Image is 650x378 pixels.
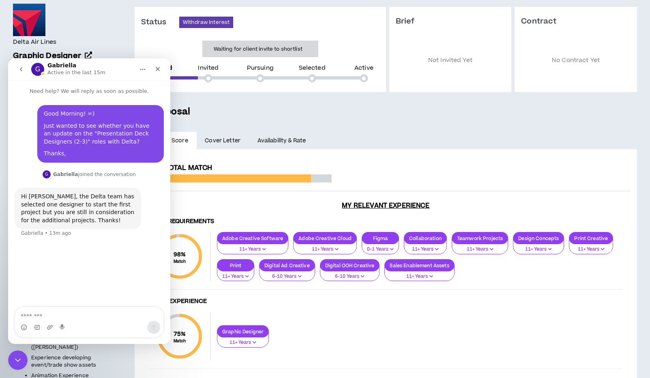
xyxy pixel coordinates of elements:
button: 0-1 Years [362,239,399,254]
h4: Skill Requirements [149,218,622,226]
button: Start recording [51,266,58,272]
p: 0-1 Years [367,246,394,253]
p: Digital OOH Creative [320,262,380,268]
div: Gabriella says… [6,111,156,129]
div: joined the conversation [45,112,128,120]
h4: Total Experience [149,298,622,305]
p: 11+ Years [457,246,503,253]
h4: Delta Air Lines [13,38,56,47]
h3: Brief [396,17,505,26]
button: Gif picker [26,266,32,272]
iframe: Intercom live chat [8,350,28,370]
p: Waiting for client invite to shortlist [214,45,302,53]
button: Send a message… [139,262,152,275]
button: 11+ Years [404,239,447,254]
b: Gabriella [45,113,70,119]
span: 98 % [174,250,186,259]
a: Availability & Rate [249,132,314,150]
span: Experience developing event/trade show assets [31,354,96,369]
p: Teamwork Projects [452,235,508,241]
span: 75 % [174,330,186,338]
p: 11+ Years [298,246,352,253]
p: Print Creative [569,235,613,241]
p: Pursuing [247,65,274,71]
p: 11+ Years [222,339,264,346]
p: 11+ Years [574,246,608,253]
div: Hi [PERSON_NAME], the Delta team has selected one designer to start the first project but you are... [6,129,133,171]
textarea: Message… [7,249,155,262]
small: Match [174,259,186,264]
p: 6-10 Years [264,273,310,280]
a: Graphic Designer [13,50,109,62]
p: 6-10 Years [325,273,375,280]
p: 11+ Years [409,246,442,253]
button: 11+ Years [569,239,613,254]
div: Gabriella • 13m ago [13,172,63,177]
h5: My Proposal [135,105,637,119]
p: Graphic Designer [217,329,268,335]
span: Graphic Designer [13,50,81,61]
p: Not Invited Yet [396,39,505,83]
button: Upload attachment [39,266,45,272]
p: 11+ Years [390,273,449,280]
p: No Contract Yet [521,39,631,83]
button: 11+ Years [217,239,288,254]
div: Just wanted to see whether you have an update on the "Presentation Deck Designers (2-3)" roles wi... [36,64,149,88]
button: Emoji picker [13,266,19,272]
p: Design Concepts [513,235,564,241]
p: 11+ Years [222,273,249,280]
button: 11+ Years [217,266,254,281]
span: 88% Total Match [149,163,212,173]
h3: My Relevant Experience [141,202,631,210]
small: Match [174,338,186,344]
p: 11+ Years [518,246,559,253]
h3: Status [141,17,179,27]
p: Print [217,262,254,268]
p: Adobe Creative Software [217,235,288,241]
div: Profile image for Gabriella [34,112,43,120]
button: 11+ Years [293,239,357,254]
button: 11+ Years [513,239,564,254]
span: Cover Letter [205,136,240,145]
button: 6-10 Years [259,266,315,281]
div: Hi [PERSON_NAME], the Delta team has selected one designer to start the first project but you are... [13,134,127,166]
p: Digital Ad Creative [260,262,315,268]
div: Thanks, [36,91,149,99]
button: 11+ Years [217,332,269,348]
p: Selected [299,65,326,71]
p: Adobe Creative Cloud [294,235,356,241]
p: Figma [362,235,399,241]
button: 11+ Years [384,266,454,281]
p: Sales Enablement Assets [385,262,454,268]
p: Collaboration [404,235,446,241]
div: Gabriella says… [6,129,156,189]
button: 6-10 Years [320,266,380,281]
p: Invited [198,65,219,71]
button: 11+ Years [452,239,508,254]
iframe: Intercom live chat [8,58,170,344]
p: 11+ Years [222,246,283,253]
button: Withdraw Interest [179,17,233,28]
p: Active [354,65,373,71]
h3: Contract [521,17,631,26]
